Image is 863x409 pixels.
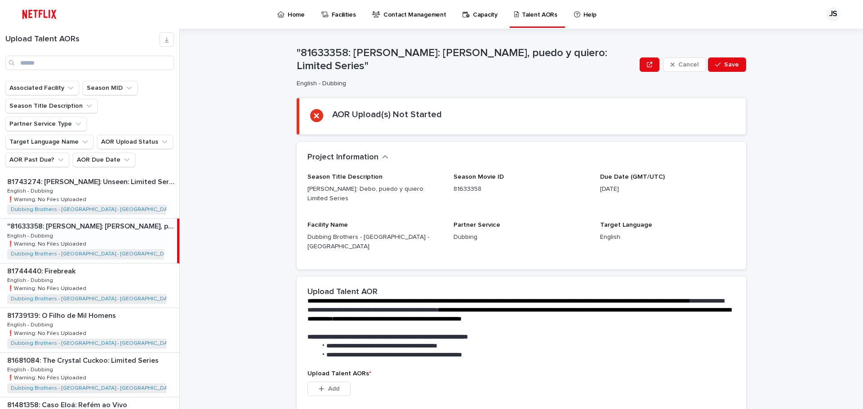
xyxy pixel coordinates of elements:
p: English - Dubbing [7,320,55,328]
p: English - Dubbing [7,186,55,194]
span: Cancel [678,62,698,68]
img: ifQbXi3ZQGMSEF7WDB7W [18,5,61,23]
button: AOR Due Date [73,153,135,167]
span: Target Language [600,222,652,228]
button: Target Language Name [5,135,93,149]
p: Dubbing [454,233,589,242]
p: ❗️Warning: No Files Uploaded [7,284,88,292]
span: Partner Service [454,222,500,228]
p: [PERSON_NAME]: Debo, puedo y quiero: Limited Series [307,185,443,203]
input: Search [5,56,174,70]
span: Due Date (GMT/UTC) [600,174,665,180]
span: Season Title Description [307,174,383,180]
button: Add [307,382,351,396]
p: 81681084: The Crystal Cuckoo: Limited Series [7,355,160,365]
h1: Upload Talent AORs [5,35,160,44]
a: Dubbing Brothers - [GEOGRAPHIC_DATA] - [GEOGRAPHIC_DATA] [11,251,175,257]
p: English - Dubbing [7,276,55,284]
p: ❗️Warning: No Files Uploaded [7,373,88,381]
button: Associated Facility [5,81,79,95]
p: English - Dubbing [7,231,55,239]
button: Cancel [663,57,706,72]
span: Add [328,386,339,392]
a: Dubbing Brothers - [GEOGRAPHIC_DATA] - [GEOGRAPHIC_DATA] [11,340,175,347]
p: Dubbing Brothers - [GEOGRAPHIC_DATA] - [GEOGRAPHIC_DATA] [307,233,443,251]
button: Season MID [83,81,138,95]
div: JS [826,7,841,22]
button: Save [708,57,746,72]
p: 81739139: O Filho de Mil Homens [7,310,118,320]
button: Project Information [307,153,388,163]
span: Season Movie ID [454,174,504,180]
button: AOR Upload Status [97,135,173,149]
p: "81633358: [PERSON_NAME]: [PERSON_NAME], puedo y quiero: Limited Series" [297,47,636,73]
p: [DATE] [600,185,735,194]
p: English - Dubbing [7,365,55,373]
p: "81633358: Juan Gabriel: Debo, puedo y quiero: Limited Series" [7,220,175,231]
p: English - Dubbing [297,80,632,88]
p: 81743274: [PERSON_NAME]: Unseen: Limited Series [7,176,178,186]
p: 81744440: Firebreak [7,265,77,276]
button: AOR Past Due? [5,153,69,167]
span: Save [724,62,739,68]
h2: Upload Talent AOR [307,287,378,297]
p: ❗️Warning: No Files Uploaded [7,195,88,203]
h2: AOR Upload(s) Not Started [332,109,442,120]
button: Season Title Description [5,99,98,113]
span: Facility Name [307,222,348,228]
span: Upload Talent AORs [307,370,371,377]
p: ❗️Warning: No Files Uploaded [7,239,88,247]
p: ❗️Warning: No Files Uploaded [7,329,88,337]
a: Dubbing Brothers - [GEOGRAPHIC_DATA] - [GEOGRAPHIC_DATA] [11,207,175,213]
a: Dubbing Brothers - [GEOGRAPHIC_DATA] - [GEOGRAPHIC_DATA] [11,296,175,302]
p: 81633358 [454,185,589,194]
button: Partner Service Type [5,117,87,131]
h2: Project Information [307,153,378,163]
p: English [600,233,735,242]
a: Dubbing Brothers - [GEOGRAPHIC_DATA] - [GEOGRAPHIC_DATA] [11,385,175,391]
